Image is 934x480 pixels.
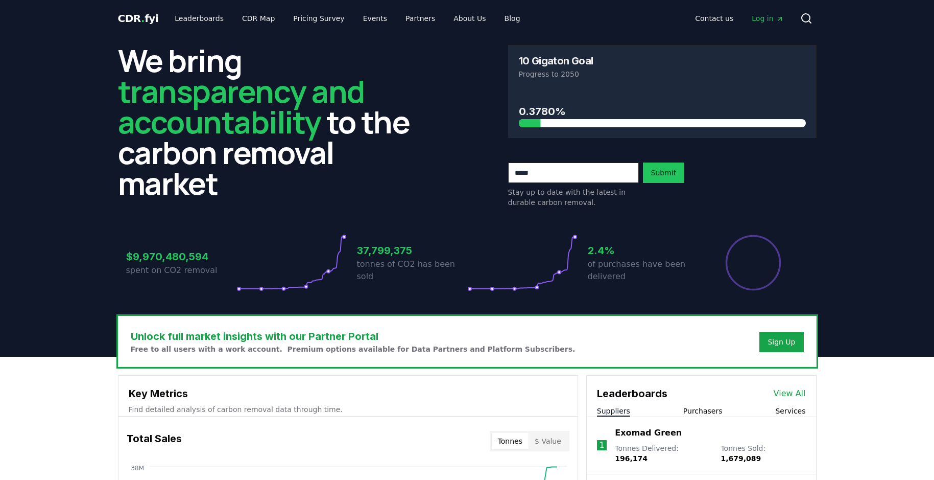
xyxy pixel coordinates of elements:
[118,70,365,143] span: transparency and accountability
[166,9,528,28] nav: Main
[397,9,443,28] a: Partners
[744,9,792,28] a: Log in
[166,9,232,28] a: Leaderboards
[599,439,604,451] p: 1
[597,406,630,416] button: Suppliers
[131,465,144,472] tspan: 38M
[141,12,145,25] span: .
[234,9,283,28] a: CDR Map
[357,258,467,283] p: tonnes of CO2 has been sold
[597,386,667,401] h3: Leaderboards
[357,243,467,258] h3: 37,799,375
[131,329,576,344] h3: Unlock full market insights with our Partner Portal
[752,13,783,24] span: Log in
[355,9,395,28] a: Events
[588,243,698,258] h3: 2.4%
[774,387,806,400] a: View All
[118,45,426,198] h2: We bring to the carbon removal market
[126,264,236,277] p: spent on CO2 removal
[725,234,782,291] div: Percentage of sales delivered
[721,443,805,464] p: Tonnes Sold :
[643,163,685,183] button: Submit
[118,11,159,26] a: CDR.fyi
[127,431,182,451] h3: Total Sales
[588,258,698,283] p: of purchases have been delivered
[126,249,236,264] h3: $9,970,480,594
[129,404,567,415] p: Find detailed analysis of carbon removal data through time.
[775,406,805,416] button: Services
[445,9,494,28] a: About Us
[519,104,806,119] h3: 0.3780%
[759,332,803,352] button: Sign Up
[131,344,576,354] p: Free to all users with a work account. Premium options available for Data Partners and Platform S...
[129,386,567,401] h3: Key Metrics
[519,69,806,79] p: Progress to 2050
[519,56,593,66] h3: 10 Gigaton Goal
[687,9,741,28] a: Contact us
[118,12,159,25] span: CDR fyi
[615,443,710,464] p: Tonnes Delivered :
[285,9,352,28] a: Pricing Survey
[496,9,529,28] a: Blog
[615,427,682,439] a: Exomad Green
[768,337,795,347] a: Sign Up
[508,187,639,208] p: Stay up to date with the latest in durable carbon removal.
[615,454,648,463] span: 196,174
[721,454,761,463] span: 1,679,089
[529,433,567,449] button: $ Value
[683,406,723,416] button: Purchasers
[492,433,529,449] button: Tonnes
[687,9,792,28] nav: Main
